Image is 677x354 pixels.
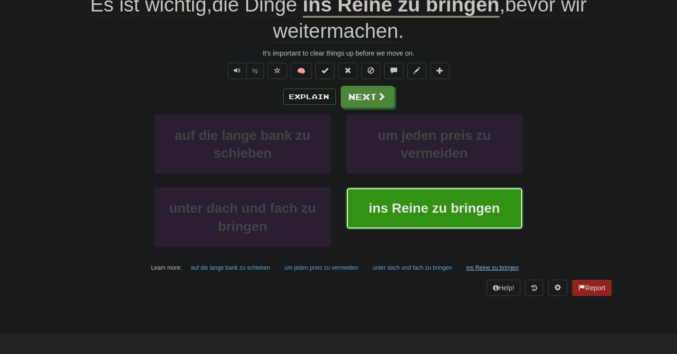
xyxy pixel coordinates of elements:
span: ins Reine zu bringen [369,201,500,216]
button: Favorite sentence (alt+f) [268,63,287,79]
button: ins Reine zu bringen [461,261,524,275]
button: Edit sentence (alt+d) [407,63,426,79]
button: auf die lange bank zu schieben [154,114,332,174]
button: um jeden preis zu vermeiden [279,261,364,275]
button: Ignore sentence (alt+i) [361,63,380,79]
button: Reset to 0% Mastered (alt+r) [338,63,357,79]
span: unter dach und fach zu bringen [169,201,316,233]
button: ins Reine zu bringen [346,187,523,229]
button: Explain [283,89,336,105]
button: Round history (alt+y) [525,280,543,296]
button: Report [572,280,611,296]
small: Learn more: [151,264,182,271]
button: unter dach und fach zu bringen [367,261,457,275]
button: um jeden preis zu vermeiden [346,114,523,174]
button: ½ [246,63,264,79]
button: Help! [487,280,521,296]
button: Add to collection (alt+a) [430,63,449,79]
button: Play sentence audio (ctl+space) [228,63,247,79]
button: Next [341,86,394,108]
button: unter dach und fach zu bringen [154,187,332,247]
button: Discuss sentence (alt+u) [384,63,403,79]
div: It's important to clear things up before we move on. [66,48,612,58]
button: Set this sentence to 100% Mastered (alt+m) [315,63,334,79]
button: 🧠 [291,63,311,79]
div: Text-to-speech controls [226,63,264,79]
button: auf die lange bank zu schieben [185,261,275,275]
span: um jeden preis zu vermeiden [378,128,491,160]
span: weitermachen [273,20,398,43]
span: auf die lange bank zu schieben [175,128,310,160]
